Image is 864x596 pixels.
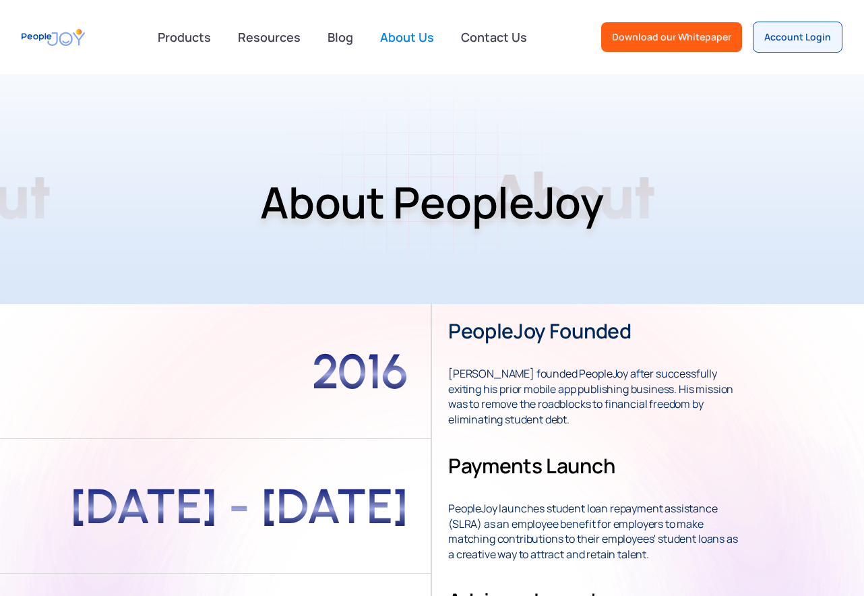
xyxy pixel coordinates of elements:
div: Products [150,24,219,51]
a: Account Login [753,22,842,53]
strong: PeopleJoy launches student loan repayment assistance (SLRA) as an employee benefit for employers ... [448,486,738,562]
h3: PeopleJoy founded [448,318,631,345]
div: Download our Whitepaper [612,30,731,44]
div: Account Login [764,30,831,44]
a: Blog [319,22,361,52]
p: ‍ [448,486,742,562]
a: Download our Whitepaper [601,22,742,52]
h1: About PeopleJoy [10,146,854,259]
a: Resources [230,22,309,52]
strong: [PERSON_NAME] founded PeopleJoy after successfully exiting his prior mobile app publishing busine... [448,351,733,427]
a: home [22,22,85,53]
a: Contact Us [453,22,535,52]
a: About Us [372,22,442,52]
h3: Payments Launch [448,452,615,479]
